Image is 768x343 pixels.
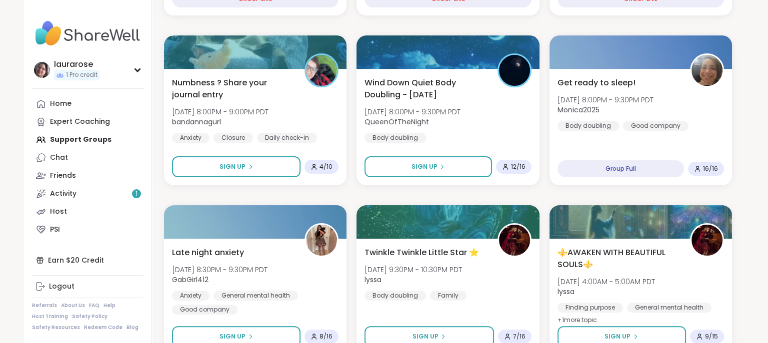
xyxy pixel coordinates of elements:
[306,55,337,86] img: bandannagurl
[172,265,267,275] span: [DATE] 8:30PM - 9:30PM PDT
[50,153,68,163] div: Chat
[513,333,525,341] span: 7 / 16
[623,121,688,131] div: Good company
[72,313,107,320] a: Safety Policy
[32,95,143,113] a: Home
[34,62,50,78] img: laurarose
[172,156,300,177] button: Sign Up
[172,247,244,259] span: Late night anxiety
[319,163,332,171] span: 4 / 10
[691,55,722,86] img: Monica2025
[219,332,245,341] span: Sign Up
[32,313,68,320] a: Host Training
[172,133,209,143] div: Anxiety
[627,303,711,313] div: General mental health
[557,160,684,177] div: Group Full
[557,247,679,271] span: ⚜️AWAKEN WITH BEAUTIFUL SOULS⚜️
[703,165,718,173] span: 16 / 16
[32,167,143,185] a: Friends
[172,107,268,117] span: [DATE] 8:00PM - 9:00PM PDT
[172,275,208,285] b: GabGirl412
[32,16,143,51] img: ShareWell Nav Logo
[319,333,332,341] span: 8 / 16
[557,95,653,105] span: [DATE] 8:00PM - 9:30PM PDT
[412,332,438,341] span: Sign Up
[364,247,479,259] span: Twinkle Twinkle Little Star ⭐️
[32,185,143,203] a: Activity1
[364,291,426,301] div: Body doubling
[364,156,491,177] button: Sign Up
[50,171,76,181] div: Friends
[705,333,718,341] span: 9 / 15
[89,302,99,309] a: FAQ
[66,71,97,79] span: 1 Pro credit
[54,59,99,70] div: laurarose
[557,287,574,297] b: lyssa
[499,55,530,86] img: QueenOfTheNight
[172,117,221,127] b: bandannagurl
[32,221,143,239] a: PSI
[257,133,317,143] div: Daily check-in
[49,282,74,292] div: Logout
[306,225,337,256] img: GabGirl412
[172,305,237,315] div: Good company
[499,225,530,256] img: lyssa
[50,189,76,199] div: Activity
[126,324,138,331] a: Blog
[557,105,599,115] b: Monica2025
[84,324,122,331] a: Redeem Code
[50,99,71,109] div: Home
[32,324,80,331] a: Safety Resources
[557,303,623,313] div: Finding purpose
[511,163,525,171] span: 12 / 16
[172,77,293,101] span: Numbness ? Share your journal entry
[557,277,655,287] span: [DATE] 4:00AM - 5:00AM PDT
[103,302,115,309] a: Help
[364,265,462,275] span: [DATE] 9:30PM - 10:30PM PDT
[32,203,143,221] a: Host
[32,278,143,296] a: Logout
[50,225,60,235] div: PSI
[604,332,630,341] span: Sign Up
[557,121,619,131] div: Body doubling
[364,107,460,117] span: [DATE] 8:00PM - 9:30PM PDT
[364,117,429,127] b: QueenOfTheNight
[411,162,437,171] span: Sign Up
[364,77,486,101] span: Wind Down Quiet Body Doubling - [DATE]
[213,133,253,143] div: Closure
[172,291,209,301] div: Anxiety
[32,149,143,167] a: Chat
[50,207,67,217] div: Host
[557,77,635,89] span: Get ready to sleep!
[135,190,137,198] span: 1
[32,113,143,131] a: Expert Coaching
[61,302,85,309] a: About Us
[32,302,57,309] a: Referrals
[364,275,381,285] b: lyssa
[213,291,298,301] div: General mental health
[219,162,245,171] span: Sign Up
[691,225,722,256] img: lyssa
[32,251,143,269] div: Earn $20 Credit
[430,291,466,301] div: Family
[364,133,426,143] div: Body doubling
[50,117,110,127] div: Expert Coaching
